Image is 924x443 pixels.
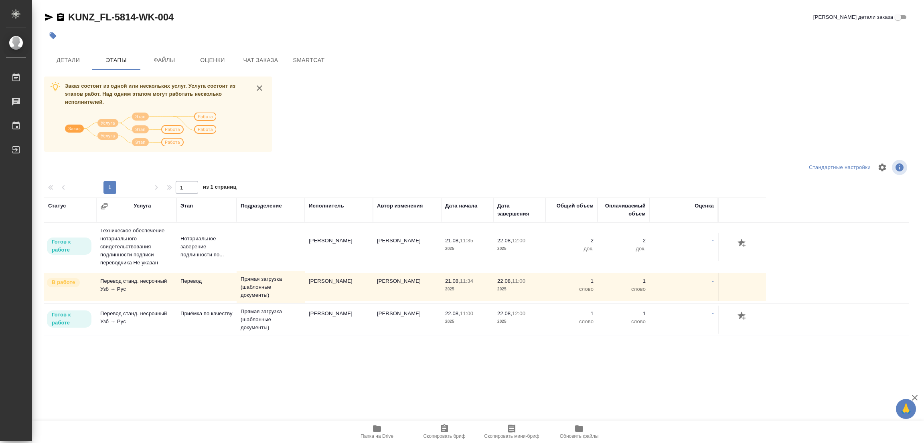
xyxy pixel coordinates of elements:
p: Приёмка по качеству [180,310,233,318]
p: В работе [52,278,75,286]
span: [PERSON_NAME] детали заказа [813,13,893,21]
p: 2 [549,237,594,245]
td: Перевод станд. несрочный Узб → Рус [96,306,176,334]
button: Добавить тэг [44,27,62,44]
p: 21.08, [445,238,460,244]
a: - [712,238,714,244]
td: Перевод станд. несрочный Узб → Рус [96,273,176,301]
div: Подразделение [241,202,282,210]
td: [PERSON_NAME] [305,233,373,261]
div: Оплачиваемый объем [602,202,646,218]
span: Детали [49,55,87,65]
p: 2025 [445,245,489,253]
a: - [712,278,714,284]
p: 1 [602,310,646,318]
div: Статус [48,202,66,210]
span: 🙏 [899,401,913,417]
p: слово [549,318,594,326]
span: Файлы [145,55,184,65]
td: [PERSON_NAME] [373,233,441,261]
span: Оценки [193,55,232,65]
p: 21.08, [445,278,460,284]
div: Дата завершения [497,202,541,218]
p: 12:00 [512,238,525,244]
p: Готов к работе [52,311,87,327]
p: 11:00 [460,310,473,316]
div: Исполнитель [309,202,344,210]
p: 2025 [497,318,541,326]
span: SmartCat [290,55,328,65]
td: Техническое обеспечение нотариального свидетельствования подлинности подписи переводчика Не указан [96,223,176,271]
p: 11:34 [460,278,473,284]
p: слово [602,285,646,293]
p: 2025 [497,245,541,253]
button: Добавить оценку [736,310,749,323]
button: Скопировать ссылку для ЯМессенджера [44,12,54,22]
span: Посмотреть информацию [892,160,909,175]
div: Оценка [695,202,714,210]
p: 22.08, [497,238,512,244]
p: 2025 [497,285,541,293]
div: Услуга [134,202,151,210]
p: 22.08, [445,310,460,316]
button: Скопировать ссылку [56,12,65,22]
p: 2025 [445,318,489,326]
button: Добавить оценку [736,237,749,250]
p: 1 [549,277,594,285]
p: 12:00 [512,310,525,316]
div: Общий объем [557,202,594,210]
p: док. [549,245,594,253]
p: 11:00 [512,278,525,284]
p: Перевод [180,277,233,285]
p: 1 [602,277,646,285]
p: 22.08, [497,310,512,316]
td: [PERSON_NAME] [305,273,373,301]
td: [PERSON_NAME] [373,273,441,301]
td: Прямая загрузка (шаблонные документы) [237,304,305,336]
div: Автор изменения [377,202,423,210]
p: 2025 [445,285,489,293]
span: Заказ состоит из одной или нескольких услуг. Услуга состоит из этапов работ. Над одним этапом мог... [65,83,235,105]
span: из 1 страниц [203,182,237,194]
td: Прямая загрузка (шаблонные документы) [237,271,305,303]
p: слово [602,318,646,326]
span: Чат заказа [241,55,280,65]
button: 🙏 [896,399,916,419]
span: Этапы [97,55,136,65]
div: Дата начала [445,202,477,210]
p: Нотариальное заверение подлинности по... [180,235,233,259]
a: KUNZ_FL-5814-WK-004 [68,12,174,22]
p: 22.08, [497,278,512,284]
p: 11:35 [460,238,473,244]
td: [PERSON_NAME] [373,306,441,334]
p: Готов к работе [52,238,87,254]
div: split button [807,161,873,174]
p: слово [549,285,594,293]
div: Этап [180,202,193,210]
button: close [253,82,265,94]
button: Сгруппировать [100,202,108,210]
p: 2 [602,237,646,245]
p: док. [602,245,646,253]
p: 1 [549,310,594,318]
a: - [712,310,714,316]
span: Настроить таблицу [873,158,892,177]
td: [PERSON_NAME] [305,306,373,334]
